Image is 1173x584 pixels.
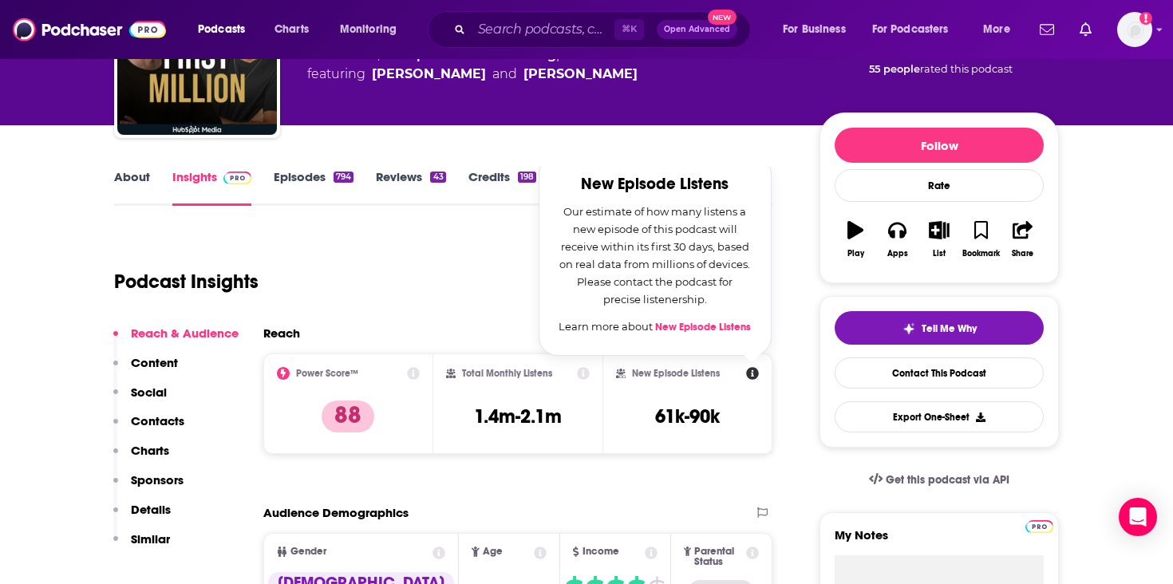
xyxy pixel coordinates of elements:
button: Details [113,502,171,531]
img: Podchaser - Follow, Share and Rate Podcasts [13,14,166,45]
button: List [918,211,960,268]
div: Search podcasts, credits, & more... [443,11,766,48]
button: Apps [876,211,918,268]
button: Sponsors [113,472,184,502]
span: rated this podcast [920,63,1013,75]
button: Play [835,211,876,268]
a: About [114,169,150,206]
span: For Podcasters [872,18,949,41]
span: More [983,18,1010,41]
h2: Audience Demographics [263,505,409,520]
a: Contact This Podcast [835,357,1044,389]
span: Logged in as derettb [1117,12,1152,47]
button: open menu [187,17,266,42]
h2: Reach [263,326,300,341]
div: Play [847,249,864,258]
a: Credits198 [468,169,536,206]
div: Share [1012,249,1033,258]
span: New [708,10,737,25]
a: Get this podcast via API [856,460,1022,499]
div: List [933,249,946,258]
span: Gender [290,547,326,557]
div: 198 [518,172,536,183]
div: Rate [835,169,1044,202]
p: Social [131,385,167,400]
button: Open AdvancedNew [657,20,737,39]
span: Open Advanced [664,26,730,34]
button: open menu [972,17,1030,42]
a: Shaan Puri [523,65,638,84]
p: Details [131,502,171,517]
a: Charts [264,17,318,42]
p: Content [131,355,178,370]
p: 88 [322,401,374,432]
button: Show profile menu [1117,12,1152,47]
span: ⌘ K [614,19,644,40]
h3: 1.4m-2.1m [474,404,562,428]
button: Share [1002,211,1044,268]
p: Sponsors [131,472,184,487]
div: 794 [334,172,353,183]
svg: Add a profile image [1139,12,1152,25]
div: 43 [430,172,445,183]
h2: Total Monthly Listens [462,368,552,379]
p: Contacts [131,413,184,428]
span: featuring [307,65,638,84]
a: New Episode Listens [655,321,751,333]
span: and [492,65,517,84]
a: Episodes794 [274,169,353,206]
img: User Profile [1117,12,1152,47]
a: Show notifications dropdown [1033,16,1060,43]
p: Similar [131,531,170,547]
div: Open Intercom Messenger [1119,498,1157,536]
div: Bookmark [962,249,1000,258]
button: Contacts [113,413,184,443]
h2: Power Score™ [296,368,358,379]
span: Age [483,547,503,557]
span: For Business [783,18,846,41]
a: Pro website [1025,518,1053,533]
button: Reach & Audience [113,326,239,355]
span: Tell Me Why [922,322,977,335]
button: Similar [113,531,170,561]
span: Get this podcast via API [886,473,1009,487]
h2: New Episode Listens [559,176,752,193]
button: open menu [329,17,417,42]
span: Parental Status [694,547,743,567]
img: Podchaser Pro [223,172,251,184]
a: Sam Parr [372,65,486,84]
span: Monitoring [340,18,397,41]
img: tell me why sparkle [902,322,915,335]
h2: New Episode Listens [632,368,720,379]
button: tell me why sparkleTell Me Why [835,311,1044,345]
button: Charts [113,443,169,472]
input: Search podcasts, credits, & more... [472,17,614,42]
a: Reviews43 [376,169,445,206]
button: open menu [772,17,866,42]
p: Reach & Audience [131,326,239,341]
a: Show notifications dropdown [1073,16,1098,43]
span: 55 people [869,63,920,75]
p: Our estimate of how many listens a new episode of this podcast will receive within its first 30 d... [559,203,752,308]
span: Podcasts [198,18,245,41]
h3: 61k-90k [655,404,720,428]
img: Podchaser Pro [1025,520,1053,533]
label: My Notes [835,527,1044,555]
div: A podcast [307,45,638,84]
button: Content [113,355,178,385]
button: open menu [862,17,972,42]
a: InsightsPodchaser Pro [172,169,251,206]
h1: Podcast Insights [114,270,259,294]
button: Social [113,385,167,414]
p: Charts [131,443,169,458]
button: Bookmark [960,211,1001,268]
p: Learn more about [559,318,752,336]
span: Charts [274,18,309,41]
span: Income [583,547,619,557]
button: Export One-Sheet [835,401,1044,432]
div: Apps [887,249,908,258]
button: Follow [835,128,1044,163]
